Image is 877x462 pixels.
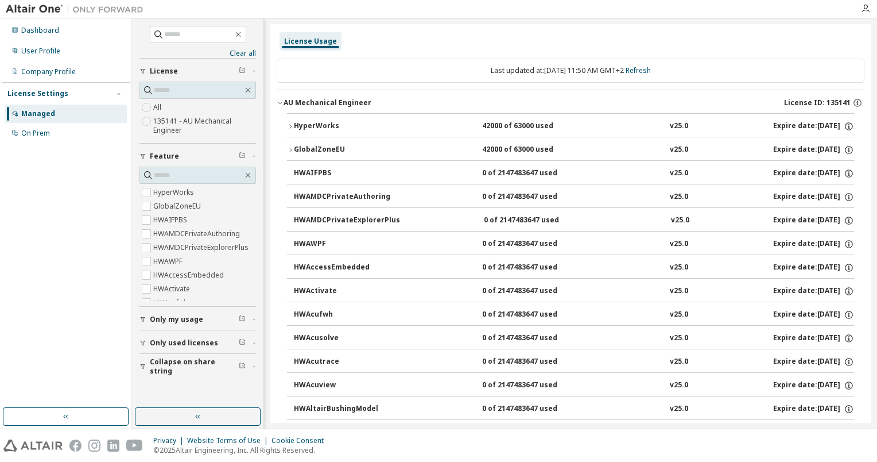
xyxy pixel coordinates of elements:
div: HWAcusolve [294,333,397,344]
button: AU Mechanical EngineerLicense ID: 135141 [277,90,864,115]
div: Expire date: [DATE] [773,215,854,226]
div: v25.0 [670,333,688,344]
div: 0 of 2147483647 used [482,380,585,391]
span: Feature [150,152,179,161]
span: Clear filter [239,362,246,371]
div: v25.0 [670,263,688,273]
a: Clear all [139,49,256,58]
div: Last updated at: [DATE] 11:50 AM GMT+2 [277,59,864,83]
div: 0 of 2147483647 used [482,286,585,297]
div: Expire date: [DATE] [773,310,854,320]
div: 42000 of 63000 used [482,121,585,132]
div: HWAcutrace [294,357,397,367]
div: HWAWPF [294,239,397,249]
div: v25.0 [670,145,688,155]
button: HWAcutrace0 of 2147483647 usedv25.0Expire date:[DATE] [294,349,854,375]
div: License Settings [7,89,68,98]
div: 0 of 2147483647 used [482,404,585,414]
button: HyperWorks42000 of 63000 usedv25.0Expire date:[DATE] [287,114,854,139]
div: v25.0 [670,121,688,132]
button: HWAMDCPrivateAuthoring0 of 2147483647 usedv25.0Expire date:[DATE] [294,184,854,210]
span: Collapse on share string [150,357,239,376]
button: Collapse on share string [139,354,256,379]
img: youtube.svg [126,440,143,452]
div: AU Mechanical Engineer [284,98,371,107]
button: HWAcuview0 of 2147483647 usedv25.0Expire date:[DATE] [294,373,854,398]
div: 0 of 2147483647 used [482,310,585,320]
button: HWAltairCopilotHyperWorks0 of 2147483647 usedv25.0Expire date:[DATE] [294,420,854,445]
div: v25.0 [670,357,688,367]
div: Privacy [153,436,187,445]
button: HWAcusolve0 of 2147483647 usedv25.0Expire date:[DATE] [294,326,854,351]
img: linkedin.svg [107,440,119,452]
div: v25.0 [670,380,688,391]
button: Only my usage [139,307,256,332]
div: v25.0 [671,215,689,226]
div: 42000 of 63000 used [482,145,585,155]
div: HWAMDCPrivateAuthoring [294,192,397,202]
span: License [150,67,178,76]
div: HyperWorks [294,121,397,132]
div: Expire date: [DATE] [773,404,854,414]
div: HWAMDCPrivateExplorerPlus [294,215,400,226]
button: HWActivate0 of 2147483647 usedv25.0Expire date:[DATE] [294,279,854,304]
div: Expire date: [DATE] [773,121,854,132]
span: Only my usage [150,315,203,324]
span: Clear filter [239,315,246,324]
div: Company Profile [21,67,76,76]
div: HWAccessEmbedded [294,263,397,273]
span: Clear filter [239,67,246,76]
label: HWAIFPBS [153,213,189,227]
span: Only used licenses [150,338,218,348]
a: Refresh [626,66,651,75]
div: 0 of 2147483647 used [482,263,585,273]
button: HWAMDCPrivateExplorerPlus0 of 2147483647 usedv25.0Expire date:[DATE] [294,208,854,233]
img: Altair One [6,3,149,15]
label: HWAMDCPrivateExplorerPlus [153,241,251,255]
div: Managed [21,109,55,118]
div: HWAIFPBS [294,168,397,179]
button: GlobalZoneEU42000 of 63000 usedv25.0Expire date:[DATE] [287,137,854,163]
label: HWAWPF [153,255,185,268]
div: Expire date: [DATE] [773,192,854,202]
div: Expire date: [DATE] [773,239,854,249]
div: HWAcuview [294,380,397,391]
button: HWAltairBushingModel0 of 2147483647 usedv25.0Expire date:[DATE] [294,396,854,422]
div: On Prem [21,129,50,138]
div: Dashboard [21,26,59,35]
div: Cookie Consent [271,436,331,445]
div: 0 of 2147483647 used [484,215,587,226]
div: v25.0 [670,168,688,179]
button: License [139,59,256,84]
label: GlobalZoneEU [153,199,203,213]
span: Clear filter [239,338,246,348]
div: v25.0 [670,192,688,202]
img: facebook.svg [69,440,82,452]
label: HWAMDCPrivateAuthoring [153,227,242,241]
button: HWAcufwh0 of 2147483647 usedv25.0Expire date:[DATE] [294,302,854,328]
span: License ID: 135141 [784,98,851,107]
div: Expire date: [DATE] [773,145,854,155]
div: 0 of 2147483647 used [482,168,585,179]
div: 0 of 2147483647 used [482,192,585,202]
div: v25.0 [670,310,688,320]
button: HWAWPF0 of 2147483647 usedv25.0Expire date:[DATE] [294,232,854,257]
label: 135141 - AU Mechanical Engineer [153,114,256,137]
div: Expire date: [DATE] [773,357,854,367]
img: altair_logo.svg [3,440,63,452]
div: Expire date: [DATE] [773,380,854,391]
div: v25.0 [670,286,688,297]
div: HWActivate [294,286,397,297]
div: 0 of 2147483647 used [482,239,585,249]
label: All [153,101,164,114]
button: HWAccessEmbedded0 of 2147483647 usedv25.0Expire date:[DATE] [294,255,854,280]
span: Clear filter [239,152,246,161]
div: 0 of 2147483647 used [482,333,585,344]
div: Expire date: [DATE] [773,263,854,273]
div: Expire date: [DATE] [773,333,854,344]
div: v25.0 [670,239,688,249]
div: HWAltairBushingModel [294,404,397,414]
button: Only used licenses [139,330,256,356]
div: User Profile [21,47,60,56]
div: Expire date: [DATE] [773,168,854,179]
